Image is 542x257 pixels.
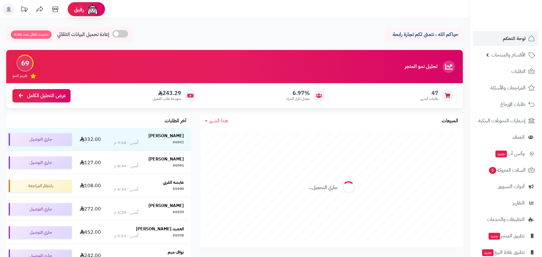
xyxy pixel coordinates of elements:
h3: تحليل نمو المتجر [405,64,437,70]
span: المراجعات والأسئلة [490,83,526,92]
span: إشعارات التحويلات البنكية [478,116,526,125]
a: العملاء [473,130,538,145]
h3: المبيعات [442,118,458,124]
span: إعادة تحميل البيانات التلقائي [57,31,109,38]
span: 47 [420,90,438,97]
span: تحديث تلقائي بعد: 5:00 [11,30,52,39]
span: 6.97% [286,90,310,97]
span: هذا الشهر [209,117,228,124]
strong: عايشة القرني [163,179,184,186]
span: رفيق [74,6,84,13]
span: الأقسام والمنتجات [491,51,526,59]
a: أدوات التسويق [473,179,538,194]
span: لوحة التحكم [503,34,526,43]
a: الطلبات [473,64,538,79]
span: تقييم النمو [12,73,27,79]
strong: [PERSON_NAME] [148,156,184,162]
a: هذا الشهر [205,117,228,124]
span: 5 [489,167,496,174]
img: logo-2.png [500,5,536,18]
h3: آخر الطلبات [165,118,186,124]
a: تطبيق المتجرجديد [473,228,538,243]
span: التقارير [513,199,525,207]
div: أمس - 5:23 م [114,233,138,239]
td: 272.00 [74,198,107,221]
div: جاري التوصيل [9,226,72,239]
span: معدل تكرار الشراء [286,96,310,101]
span: متوسط طلب العميل [153,96,181,101]
div: #6940 [173,186,184,192]
strong: [PERSON_NAME] [148,202,184,209]
a: السلات المتروكة5 [473,163,538,178]
span: العملاء [512,133,525,142]
p: حياكم الله ، نتمنى لكم تجارة رابحة [390,31,458,38]
div: أمس - 5:29 م [114,210,138,216]
td: 127.00 [74,151,107,174]
div: أمس - 8:44 م [114,163,138,169]
strong: العميد [PERSON_NAME] [136,226,184,232]
a: التقارير [473,196,538,210]
span: جديد [495,151,507,157]
span: طلبات الإرجاع [500,100,526,109]
div: #6942 [173,140,184,146]
a: لوحة التحكم [473,31,538,46]
div: جاري التوصيل [9,203,72,215]
span: الطلبات [511,67,526,76]
span: عرض التحليل الكامل [27,92,66,99]
a: وآتس آبجديد [473,146,538,161]
div: #6938 [173,233,184,239]
span: وآتس آب [495,149,525,158]
span: تطبيق نقاط البيع [481,248,525,257]
div: #6941 [173,163,184,169]
a: إشعارات التحويلات البنكية [473,113,538,128]
img: ai-face.png [86,3,99,16]
a: المراجعات والأسئلة [473,80,538,95]
a: طلبات الإرجاع [473,97,538,112]
div: #6939 [173,210,184,216]
div: جاري التحميل... [308,184,338,191]
strong: نواف ميم [168,249,184,255]
span: أدوات التسويق [498,182,525,191]
span: جديد [482,249,494,256]
span: التطبيقات والخدمات [487,215,525,224]
a: تحديثات المنصة [16,3,32,17]
td: 332.00 [74,128,107,151]
a: التطبيقات والخدمات [473,212,538,227]
td: 452.00 [74,221,107,244]
a: عرض التحليل الكامل [12,89,71,102]
td: 108.00 [74,174,107,197]
span: السلات المتروكة [488,166,526,174]
span: طلبات الشهر [420,96,438,101]
div: أمس - 9:58 م [114,140,138,146]
div: جاري التوصيل [9,156,72,169]
strong: [PERSON_NAME] [148,133,184,139]
span: جديد [489,233,500,240]
span: تطبيق المتجر [488,232,525,240]
span: 243.29 [153,90,181,97]
div: جاري التوصيل [9,133,72,146]
div: أمس - 5:34 م [114,186,138,192]
div: بانتظار المراجعة [9,180,72,192]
